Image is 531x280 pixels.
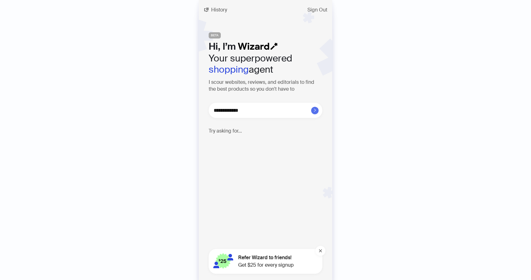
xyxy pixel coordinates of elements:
span: BETA [209,32,221,38]
button: History [199,5,232,15]
span: Sign Out [307,7,327,12]
span: Refer Wizard to friends! [238,254,294,261]
button: Refer Wizard to friends!Get $25 for every signup [209,249,322,274]
span: right [313,108,317,112]
h2: Your superpowered agent [209,53,322,75]
h3: I scour websites, reviews, and editorials to find the best products so you don't have to [209,79,322,93]
h4: Try asking for... [209,128,322,134]
button: Sign Out [302,5,332,15]
span: close [319,249,322,253]
span: Hi, I’m [209,40,236,52]
span: History [211,7,227,12]
em: shopping [209,63,249,75]
span: Get $25 for every signup [238,261,294,269]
